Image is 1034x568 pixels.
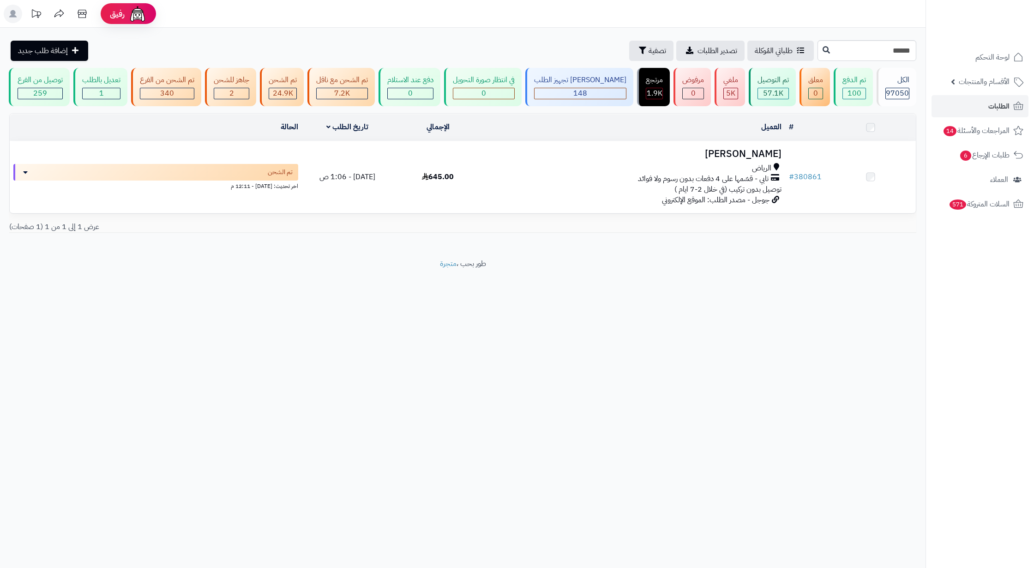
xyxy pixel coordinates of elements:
[682,75,704,85] div: مرفوض
[752,163,771,174] span: الرياض
[944,126,956,136] span: 14
[24,5,48,25] a: تحديثات المنصة
[789,121,794,133] a: #
[440,258,457,269] a: متجرة
[72,68,129,106] a: تعديل بالطلب 1
[798,68,832,106] a: معلق 0
[129,68,203,106] a: تم الشحن من الفرع 340
[813,88,818,99] span: 0
[306,68,377,106] a: تم الشحن مع ناقل 7.2K
[843,88,866,99] div: 100
[990,173,1008,186] span: العملاء
[387,75,433,85] div: دفع عند الاستلام
[317,88,367,99] div: 7222
[82,75,120,85] div: تعديل بالطلب
[319,171,375,182] span: [DATE] - 1:06 ص
[832,68,875,106] a: تم الدفع 100
[808,75,823,85] div: معلق
[99,88,104,99] span: 1
[724,88,738,99] div: 5004
[842,75,866,85] div: تم الدفع
[713,68,747,106] a: ملغي 5K
[408,88,413,99] span: 0
[13,181,298,190] div: اخر تحديث: [DATE] - 12:11 م
[949,198,1010,211] span: السلات المتروكة
[535,88,626,99] div: 148
[932,46,1028,68] a: لوحة التحكم
[809,88,823,99] div: 0
[427,121,450,133] a: الإجمالي
[573,88,587,99] span: 148
[959,75,1010,88] span: الأقسام والمنتجات
[140,88,194,99] div: 340
[128,5,147,23] img: ai-face.png
[747,68,798,106] a: تم التوصيل 57.1K
[959,149,1010,162] span: طلبات الإرجاع
[726,88,735,99] span: 5K
[789,171,822,182] a: #380861
[638,174,769,184] span: تابي - قسّمها على 4 دفعات بدون رسوم ولا فوائد
[2,222,463,232] div: عرض 1 إلى 1 من 1 (1 صفحات)
[269,75,297,85] div: تم الشحن
[885,75,909,85] div: الكل
[763,88,783,99] span: 57.1K
[534,75,626,85] div: [PERSON_NAME] تجهيز الطلب
[269,88,296,99] div: 24865
[932,120,1028,142] a: المراجعات والأسئلة14
[691,88,696,99] span: 0
[268,168,293,177] span: تم الشحن
[649,45,666,56] span: تصفية
[950,199,966,210] span: 571
[646,75,663,85] div: مرتجع
[971,24,1025,44] img: logo-2.png
[18,45,68,56] span: إضافة طلب جديد
[377,68,442,106] a: دفع عند الاستلام 0
[761,121,782,133] a: العميل
[672,68,713,106] a: مرفوض 0
[481,88,486,99] span: 0
[18,88,62,99] div: 259
[960,151,971,161] span: 6
[140,75,194,85] div: تم الشحن من الفرع
[334,88,350,99] span: 7.2K
[683,88,703,99] div: 0
[848,88,861,99] span: 100
[11,41,88,61] a: إضافة طلب جديد
[422,171,454,182] span: 645.00
[647,88,662,99] span: 1.9K
[316,75,368,85] div: تم الشحن مع ناقل
[281,121,298,133] a: الحالة
[83,88,120,99] div: 1
[723,75,738,85] div: ملغي
[326,121,368,133] a: تاريخ الطلب
[33,88,47,99] span: 259
[943,124,1010,137] span: المراجعات والأسئلة
[886,88,909,99] span: 97050
[258,68,306,106] a: تم الشحن 24.9K
[932,169,1028,191] a: العملاء
[662,194,769,205] span: جوجل - مصدر الطلب: الموقع الإلكتروني
[988,100,1010,113] span: الطلبات
[789,171,794,182] span: #
[755,45,793,56] span: طلباتي المُوكلة
[875,68,918,106] a: الكل97050
[453,88,514,99] div: 0
[229,88,234,99] span: 2
[757,75,789,85] div: تم التوصيل
[932,95,1028,117] a: الطلبات
[18,75,63,85] div: توصيل من الفرع
[7,68,72,106] a: توصيل من الفرع 259
[523,68,635,106] a: [PERSON_NAME] تجهيز الطلب 148
[160,88,174,99] span: 340
[975,51,1010,64] span: لوحة التحكم
[214,75,249,85] div: جاهز للشحن
[203,68,258,106] a: جاهز للشحن 2
[674,184,782,195] span: توصيل بدون تركيب (في خلال 2-7 ايام )
[676,41,745,61] a: تصدير الطلبات
[635,68,672,106] a: مرتجع 1.9K
[273,88,293,99] span: 24.9K
[110,8,125,19] span: رفيق
[629,41,673,61] button: تصفية
[442,68,523,106] a: في انتظار صورة التحويل 0
[932,144,1028,166] a: طلبات الإرجاع6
